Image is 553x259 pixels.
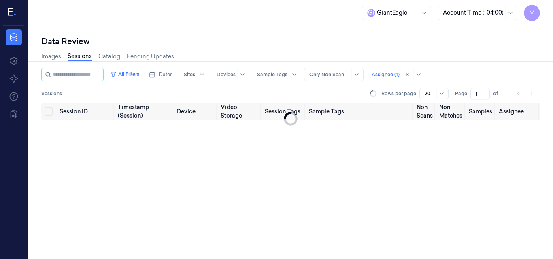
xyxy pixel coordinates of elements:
span: Sessions [41,90,62,97]
a: Sessions [68,52,92,61]
button: Dates [146,68,176,81]
button: M [524,5,540,21]
span: Dates [159,71,172,78]
th: Device [173,103,217,120]
nav: pagination [513,88,537,99]
a: Catalog [98,52,120,61]
th: Session Tags [262,103,306,120]
th: Timestamp (Session) [115,103,174,120]
p: Rows per page [381,90,416,97]
th: Non Scans [413,103,436,120]
button: All Filters [107,68,143,81]
span: Page [455,90,467,97]
th: Non Matches [436,103,466,120]
span: G i [367,9,375,17]
th: Assignee [496,103,540,120]
div: Data Review [41,36,540,47]
a: Pending Updates [127,52,174,61]
th: Session ID [56,103,115,120]
th: Samples [466,103,496,120]
button: Select all [45,107,53,116]
span: of [493,90,506,97]
a: Images [41,52,61,61]
th: Video Storage [217,103,262,120]
th: Sample Tags [306,103,413,120]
